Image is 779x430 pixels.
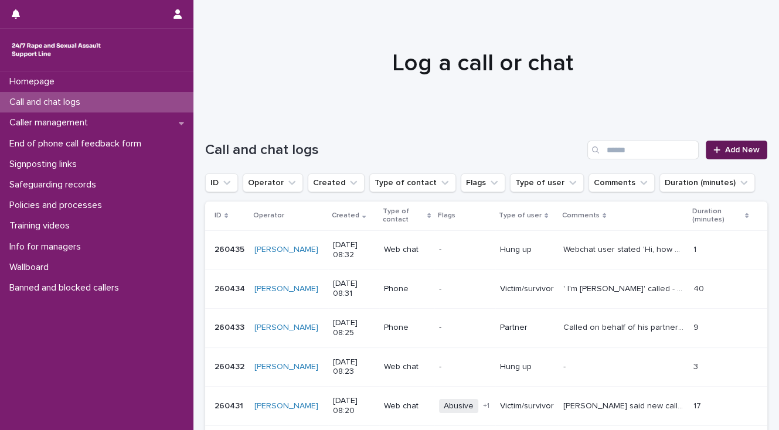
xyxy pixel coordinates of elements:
[205,173,238,192] button: ID
[5,200,111,211] p: Policies and processes
[384,401,430,411] p: Web chat
[5,179,106,190] p: Safeguarding records
[5,262,58,273] p: Wallboard
[254,245,318,255] a: [PERSON_NAME]
[205,347,767,387] tr: 260432260432 [PERSON_NAME] [DATE] 08:23Web chat-Hung up-- 33
[332,209,359,222] p: Created
[243,173,303,192] button: Operator
[500,362,554,372] p: Hung up
[205,142,583,159] h1: Call and chat logs
[563,243,686,255] p: Webchat user stated 'Hi, how are you today' then ended the chat
[563,282,686,294] p: ' I'm Stuck' called - spoke about feelings and explored strategies to support those feelings. Spo...
[333,279,375,299] p: [DATE] 08:31
[499,209,542,222] p: Type of user
[439,245,491,255] p: -
[587,141,699,159] input: Search
[500,245,554,255] p: Hung up
[693,360,700,372] p: 3
[692,205,742,227] p: Duration (minutes)
[333,240,375,260] p: [DATE] 08:32
[333,396,375,416] p: [DATE] 08:20
[439,399,478,414] span: Abusive
[693,399,703,411] p: 17
[693,243,699,255] p: 1
[215,320,247,333] p: 260433
[384,323,430,333] p: Phone
[439,284,491,294] p: -
[5,220,79,231] p: Training videos
[693,282,706,294] p: 40
[205,308,767,347] tr: 260433260433 [PERSON_NAME] [DATE] 08:25Phone-PartnerCalled on behalf of his partner who suffered ...
[438,209,455,222] p: Flags
[439,323,491,333] p: -
[693,320,701,333] p: 9
[333,357,375,377] p: [DATE] 08:23
[205,49,760,77] h1: Log a call or chat
[384,362,430,372] p: Web chat
[205,387,767,426] tr: 260431260431 [PERSON_NAME] [DATE] 08:20Web chatAbusive+1Victim/survivor[PERSON_NAME] said new cal...
[215,360,247,372] p: 260432
[254,362,318,372] a: [PERSON_NAME]
[500,401,554,411] p: Victim/survivor
[215,243,247,255] p: 260435
[384,284,430,294] p: Phone
[205,230,767,269] tr: 260435260435 [PERSON_NAME] [DATE] 08:32Web chat-Hung upWebchat user stated 'Hi, how are you [DATE...
[563,360,568,372] p: -
[500,284,554,294] p: Victim/survivor
[215,399,246,411] p: 260431
[706,141,767,159] a: Add New
[461,173,505,192] button: Flags
[5,97,90,108] p: Call and chat logs
[5,76,64,87] p: Homepage
[725,146,760,154] span: Add New
[308,173,365,192] button: Created
[439,362,491,372] p: -
[215,282,247,294] p: 260434
[5,159,86,170] p: Signposting links
[659,173,755,192] button: Duration (minutes)
[254,284,318,294] a: [PERSON_NAME]
[563,320,686,333] p: Called on behalf of his partner who suffered CSA, to enquire about support available for her. Exp...
[510,173,584,192] button: Type of user
[215,209,222,222] p: ID
[333,318,375,338] p: [DATE] 08:25
[383,205,424,227] p: Type of contact
[5,117,97,128] p: Caller management
[5,282,128,294] p: Banned and blocked callers
[5,138,151,149] p: End of phone call feedback form
[483,402,489,409] span: + 1
[5,241,90,252] p: Info for managers
[562,209,600,222] p: Comments
[9,38,103,62] img: rhQMoQhaT3yELyF149Cw
[253,209,284,222] p: Operator
[369,173,456,192] button: Type of contact
[500,323,554,333] p: Partner
[205,269,767,309] tr: 260434260434 [PERSON_NAME] [DATE] 08:31Phone-Victim/survivor' I'm [PERSON_NAME]' called - spoke a...
[563,399,686,411] p: Scott said new caller, keen to tell worker he was abused by his grandmother aged 7 fondling him w...
[254,401,318,411] a: [PERSON_NAME]
[254,323,318,333] a: [PERSON_NAME]
[588,173,655,192] button: Comments
[384,245,430,255] p: Web chat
